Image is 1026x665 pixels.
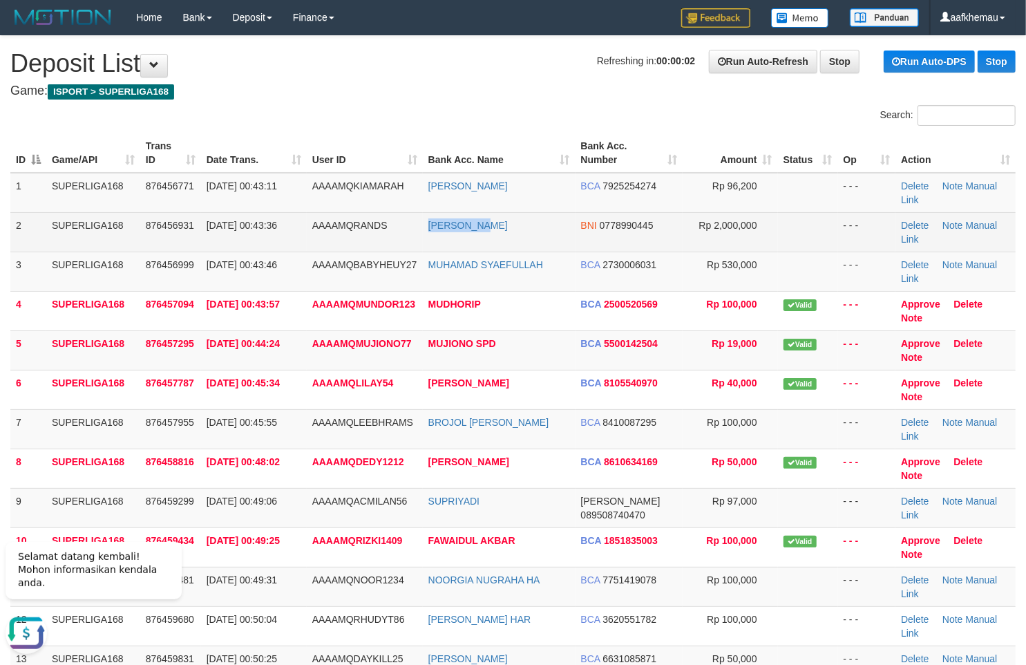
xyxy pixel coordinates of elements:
[838,212,896,252] td: - - -
[953,299,982,310] a: Delete
[901,417,929,428] a: Delete
[884,50,975,73] a: Run Auto-DPS
[10,330,46,370] td: 5
[656,55,695,66] strong: 00:00:02
[312,377,394,388] span: AAAAMQLILAY54
[46,449,140,488] td: SUPERLIGA168
[712,338,757,349] span: Rp 19,000
[581,180,600,191] span: BCA
[312,456,404,467] span: AAAAMQDEDY1212
[942,417,963,428] a: Note
[146,338,194,349] span: 876457295
[428,535,515,546] a: FAWAIDUL AKBAR
[838,409,896,449] td: - - -
[46,409,140,449] td: SUPERLIGA168
[146,456,194,467] span: 876458816
[207,417,277,428] span: [DATE] 00:45:55
[146,417,194,428] span: 876457955
[901,417,997,442] a: Manual Link
[901,299,940,310] a: Approve
[146,496,194,507] span: 876459299
[901,259,929,270] a: Delete
[46,291,140,330] td: SUPERLIGA168
[604,456,658,467] span: Copy 8610634169 to clipboard
[428,496,479,507] a: SUPRIYADI
[901,220,997,245] a: Manual Link
[10,173,46,213] td: 1
[783,536,817,547] span: Valid transaction
[581,535,602,546] span: BCA
[207,338,280,349] span: [DATE] 00:44:24
[312,417,413,428] span: AAAAMQLEEBHRAMS
[10,370,46,409] td: 6
[312,574,404,586] span: AAAAMQNOOR1234
[604,377,658,388] span: Copy 8105540970 to clipboard
[581,653,600,664] span: BCA
[146,614,194,625] span: 876459680
[901,614,929,625] a: Delete
[428,220,508,231] a: [PERSON_NAME]
[312,299,415,310] span: AAAAMQMUNDOR123
[602,653,656,664] span: Copy 6631085871 to clipboard
[942,220,963,231] a: Note
[207,653,277,664] span: [DATE] 00:50:25
[712,496,757,507] span: Rp 97,000
[901,574,929,586] a: Delete
[581,259,600,270] span: BCA
[146,377,194,388] span: 876457787
[942,259,963,270] a: Note
[838,330,896,370] td: - - -
[46,173,140,213] td: SUPERLIGA168
[838,606,896,646] td: - - -
[10,488,46,527] td: 9
[581,614,600,625] span: BCA
[10,449,46,488] td: 8
[901,338,940,349] a: Approve
[146,180,194,191] span: 876456771
[10,50,1016,77] h1: Deposit List
[953,377,982,388] a: Delete
[918,105,1016,126] input: Search:
[600,220,654,231] span: Copy 0778990445 to clipboard
[46,330,140,370] td: SUPERLIGA168
[838,370,896,409] td: - - -
[312,653,403,664] span: AAAAMQDAYKILL25
[10,409,46,449] td: 7
[10,252,46,291] td: 3
[428,377,509,388] a: [PERSON_NAME]
[428,299,481,310] a: MUDHORIP
[146,259,194,270] span: 876456999
[901,496,929,507] a: Delete
[771,8,829,28] img: Button%20Memo.svg
[707,614,757,625] span: Rp 100,000
[46,370,140,409] td: SUPERLIGA168
[838,488,896,527] td: - - -
[901,180,929,191] a: Delete
[681,8,750,28] img: Feedback.jpg
[783,378,817,390] span: Valid transaction
[207,259,277,270] span: [DATE] 00:43:46
[604,338,658,349] span: Copy 5500142504 to clipboard
[46,133,140,173] th: Game/API: activate to sort column ascending
[709,50,817,73] a: Run Auto-Refresh
[712,653,757,664] span: Rp 50,000
[10,291,46,330] td: 4
[942,496,963,507] a: Note
[602,417,656,428] span: Copy 8410087295 to clipboard
[207,377,280,388] span: [DATE] 00:45:34
[783,457,817,469] span: Valid transaction
[428,180,508,191] a: [PERSON_NAME]
[901,391,922,402] a: Note
[901,549,922,560] a: Note
[428,259,543,270] a: MUHAMAD SYAEFULLAH
[581,509,645,521] span: Copy 089508740470 to clipboard
[953,338,982,349] a: Delete
[146,574,194,586] span: 876459481
[597,55,695,66] span: Refreshing in:
[602,259,656,270] span: Copy 2730006031 to clipboard
[207,535,280,546] span: [DATE] 00:49:25
[312,496,408,507] span: AAAAMQACMILAN56
[581,456,602,467] span: BCA
[312,338,412,349] span: AAAAMQMUJIONO77
[895,133,1016,173] th: Action: activate to sort column ascending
